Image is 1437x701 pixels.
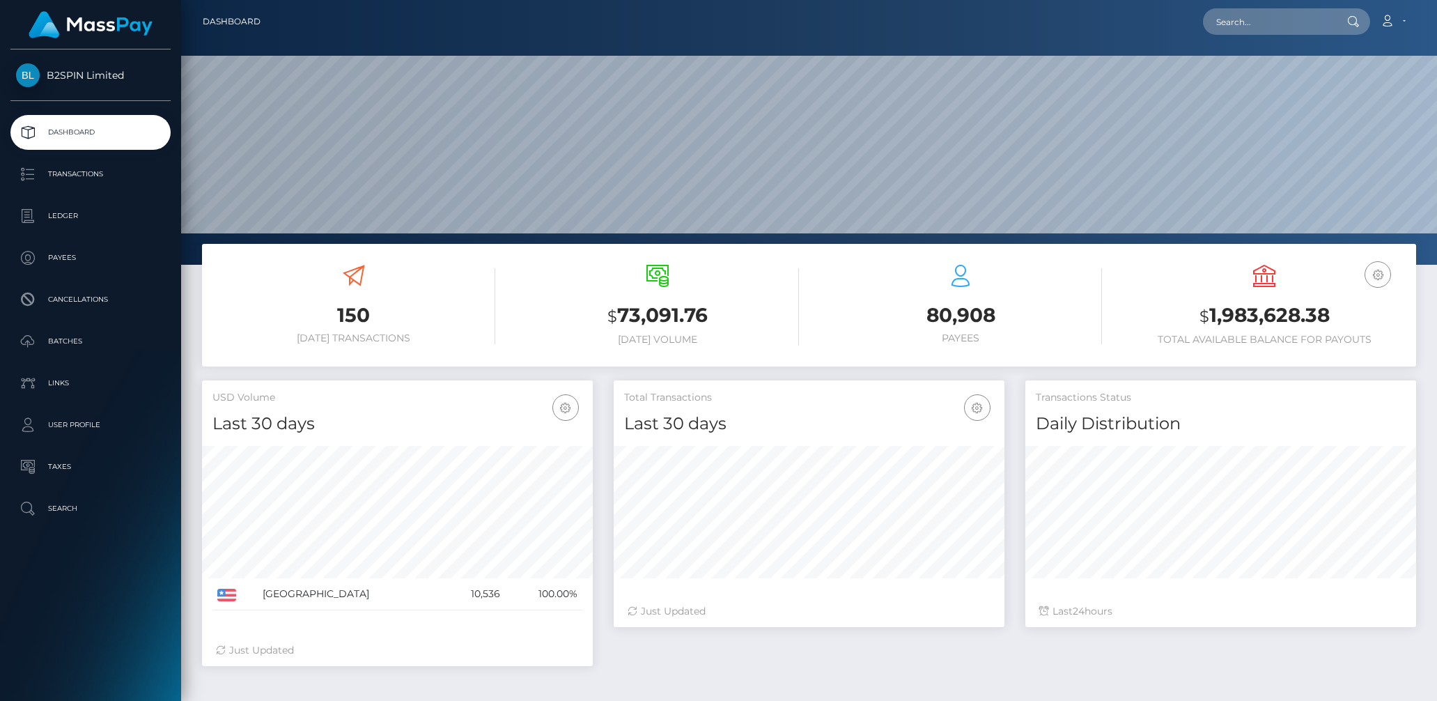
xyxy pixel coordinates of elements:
p: Cancellations [16,289,165,310]
td: 10,536 [443,578,505,610]
a: Ledger [10,199,171,233]
td: 100.00% [505,578,582,610]
a: Taxes [10,449,171,484]
a: Search [10,491,171,526]
p: Batches [16,331,165,352]
p: Payees [16,247,165,268]
h3: 150 [212,302,495,329]
img: B2SPIN Limited [16,63,40,87]
p: Transactions [16,164,165,185]
div: Just Updated [216,643,579,658]
p: Ledger [16,206,165,226]
div: Just Updated [628,604,991,619]
small: $ [607,307,617,326]
p: User Profile [16,415,165,436]
p: Dashboard [16,122,165,143]
h4: Last 30 days [624,412,994,436]
h4: Daily Distribution [1036,412,1406,436]
a: Dashboard [10,115,171,150]
a: Batches [10,324,171,359]
input: Search... [1203,8,1334,35]
span: 24 [1073,605,1085,617]
div: Last hours [1039,604,1402,619]
h6: Total Available Balance for Payouts [1123,334,1406,346]
small: $ [1199,307,1209,326]
h5: Transactions Status [1036,391,1406,405]
img: US.png [217,589,236,601]
h4: Last 30 days [212,412,582,436]
h5: Total Transactions [624,391,994,405]
h3: 80,908 [820,302,1103,329]
p: Search [16,498,165,519]
a: User Profile [10,408,171,442]
h5: USD Volume [212,391,582,405]
p: Links [16,373,165,394]
h6: [DATE] Transactions [212,332,495,344]
a: Dashboard [203,7,261,36]
h3: 73,091.76 [516,302,799,330]
h3: 1,983,628.38 [1123,302,1406,330]
img: MassPay Logo [29,11,153,38]
h6: [DATE] Volume [516,334,799,346]
h6: Payees [820,332,1103,344]
p: Taxes [16,456,165,477]
a: Cancellations [10,282,171,317]
td: [GEOGRAPHIC_DATA] [258,578,442,610]
span: B2SPIN Limited [10,69,171,82]
a: Transactions [10,157,171,192]
a: Links [10,366,171,401]
a: Payees [10,240,171,275]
